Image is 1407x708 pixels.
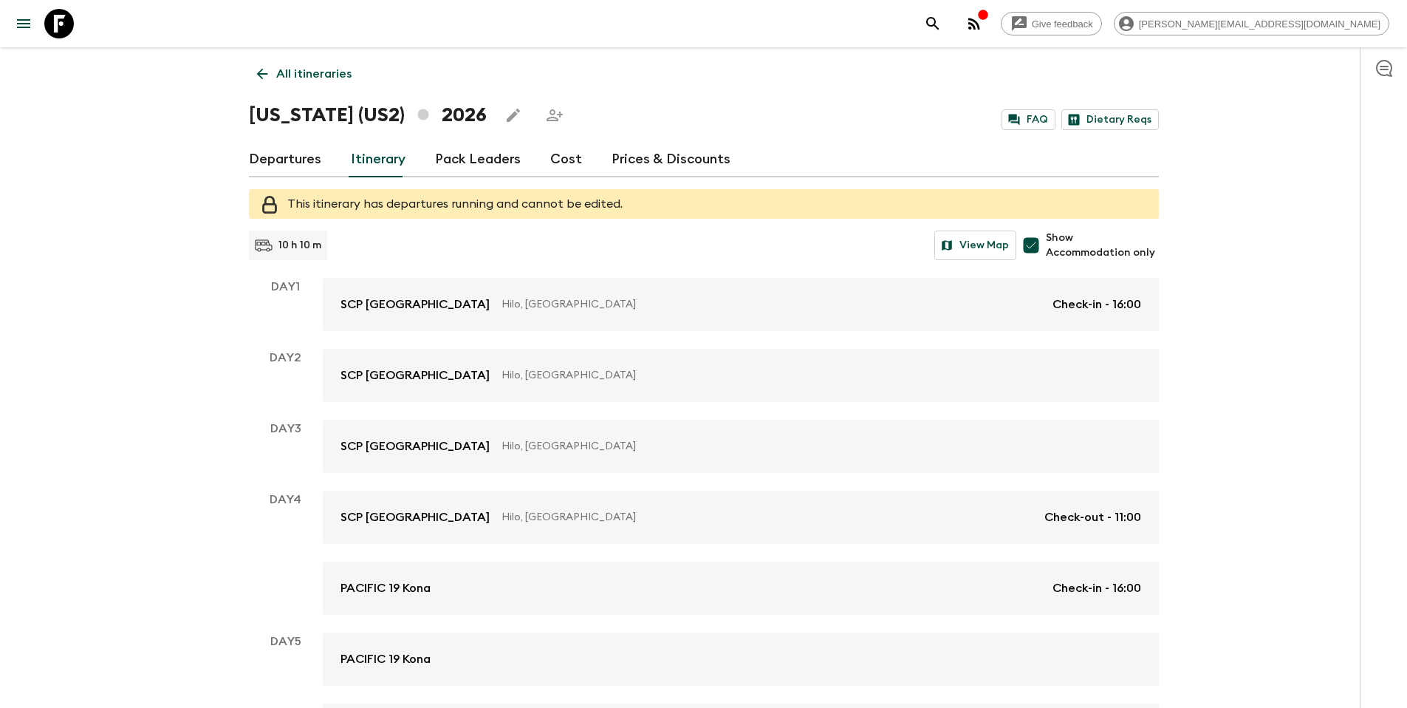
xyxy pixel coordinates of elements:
[249,349,323,367] p: Day 2
[340,367,490,384] p: SCP [GEOGRAPHIC_DATA]
[276,65,352,83] p: All itineraries
[1002,109,1055,130] a: FAQ
[249,101,487,130] h1: [US_STATE] (US2) 2026
[501,439,1129,454] p: Hilo, [GEOGRAPHIC_DATA]
[934,231,1016,260] button: View Map
[612,142,730,177] a: Prices & Discounts
[340,650,431,668] p: PACIFIC 19 Kona
[1052,579,1141,597] p: Check-in - 16:00
[1044,508,1141,526] p: Check-out - 11:00
[1001,12,1102,35] a: Give feedback
[323,491,1159,544] a: SCP [GEOGRAPHIC_DATA]Hilo, [GEOGRAPHIC_DATA]Check-out - 11:00
[351,142,405,177] a: Itinerary
[249,491,323,508] p: Day 4
[278,238,321,253] p: 10 h 10 m
[501,368,1129,383] p: Hilo, [GEOGRAPHIC_DATA]
[1024,18,1101,30] span: Give feedback
[323,633,1159,686] a: PACIFIC 19 Kona
[249,633,323,650] p: Day 5
[249,59,360,89] a: All itineraries
[340,296,490,313] p: SCP [GEOGRAPHIC_DATA]
[499,101,528,130] button: Edit this itinerary
[1114,12,1389,35] div: [PERSON_NAME][EMAIL_ADDRESS][DOMAIN_NAME]
[1046,231,1158,260] span: Show Accommodation only
[287,198,623,210] span: This itinerary has departures running and cannot be edited.
[501,510,1033,525] p: Hilo, [GEOGRAPHIC_DATA]
[323,349,1159,402] a: SCP [GEOGRAPHIC_DATA]Hilo, [GEOGRAPHIC_DATA]
[918,9,948,38] button: search adventures
[249,142,321,177] a: Departures
[249,278,323,296] p: Day 1
[1131,18,1389,30] span: [PERSON_NAME][EMAIL_ADDRESS][DOMAIN_NAME]
[340,508,490,526] p: SCP [GEOGRAPHIC_DATA]
[435,142,521,177] a: Pack Leaders
[550,142,582,177] a: Cost
[1061,109,1159,130] a: Dietary Reqs
[501,297,1041,312] p: Hilo, [GEOGRAPHIC_DATA]
[340,438,490,455] p: SCP [GEOGRAPHIC_DATA]
[9,9,38,38] button: menu
[340,579,431,597] p: PACIFIC 19 Kona
[540,101,569,130] span: Share this itinerary
[323,420,1159,473] a: SCP [GEOGRAPHIC_DATA]Hilo, [GEOGRAPHIC_DATA]
[1052,296,1141,313] p: Check-in - 16:00
[323,278,1159,331] a: SCP [GEOGRAPHIC_DATA]Hilo, [GEOGRAPHIC_DATA]Check-in - 16:00
[249,420,323,438] p: Day 3
[323,562,1159,615] a: PACIFIC 19 KonaCheck-in - 16:00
